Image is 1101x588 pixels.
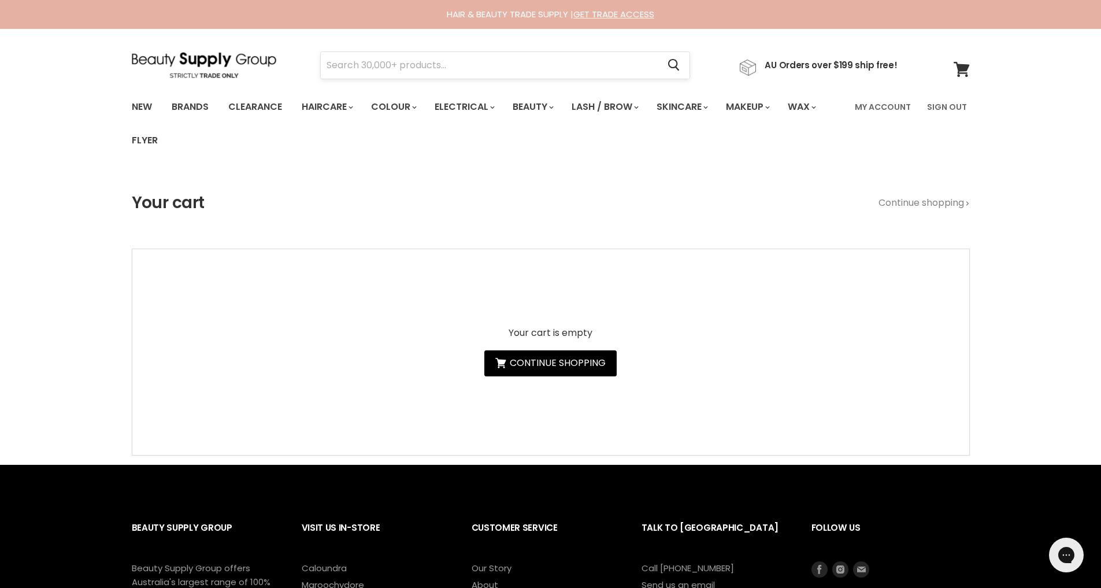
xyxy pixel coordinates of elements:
a: Brands [163,95,217,119]
a: Colour [362,95,424,119]
h2: Follow us [811,513,970,561]
a: Skincare [648,95,715,119]
a: GET TRADE ACCESS [573,8,654,20]
div: HAIR & BEAUTY TRADE SUPPLY | [117,9,984,20]
h2: Talk to [GEOGRAPHIC_DATA] [642,513,788,561]
a: Sign Out [920,95,974,119]
a: Wax [779,95,823,119]
ul: Main menu [123,90,848,157]
a: New [123,95,161,119]
nav: Main [117,90,984,157]
button: Search [659,52,689,79]
a: My Account [848,95,918,119]
a: Makeup [717,95,777,119]
a: Beauty [504,95,561,119]
h2: Visit Us In-Store [302,513,448,561]
form: Product [320,51,690,79]
a: Haircare [293,95,360,119]
a: Our Story [472,562,511,574]
a: Electrical [426,95,502,119]
a: Clearance [220,95,291,119]
a: Lash / Brow [563,95,646,119]
h2: Beauty Supply Group [132,513,279,561]
a: Flyer [123,128,166,153]
h2: Customer Service [472,513,618,561]
a: Call [PHONE_NUMBER] [642,562,734,574]
a: Caloundra [302,562,347,574]
iframe: Gorgias live chat messenger [1043,534,1089,576]
input: Search [321,52,659,79]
